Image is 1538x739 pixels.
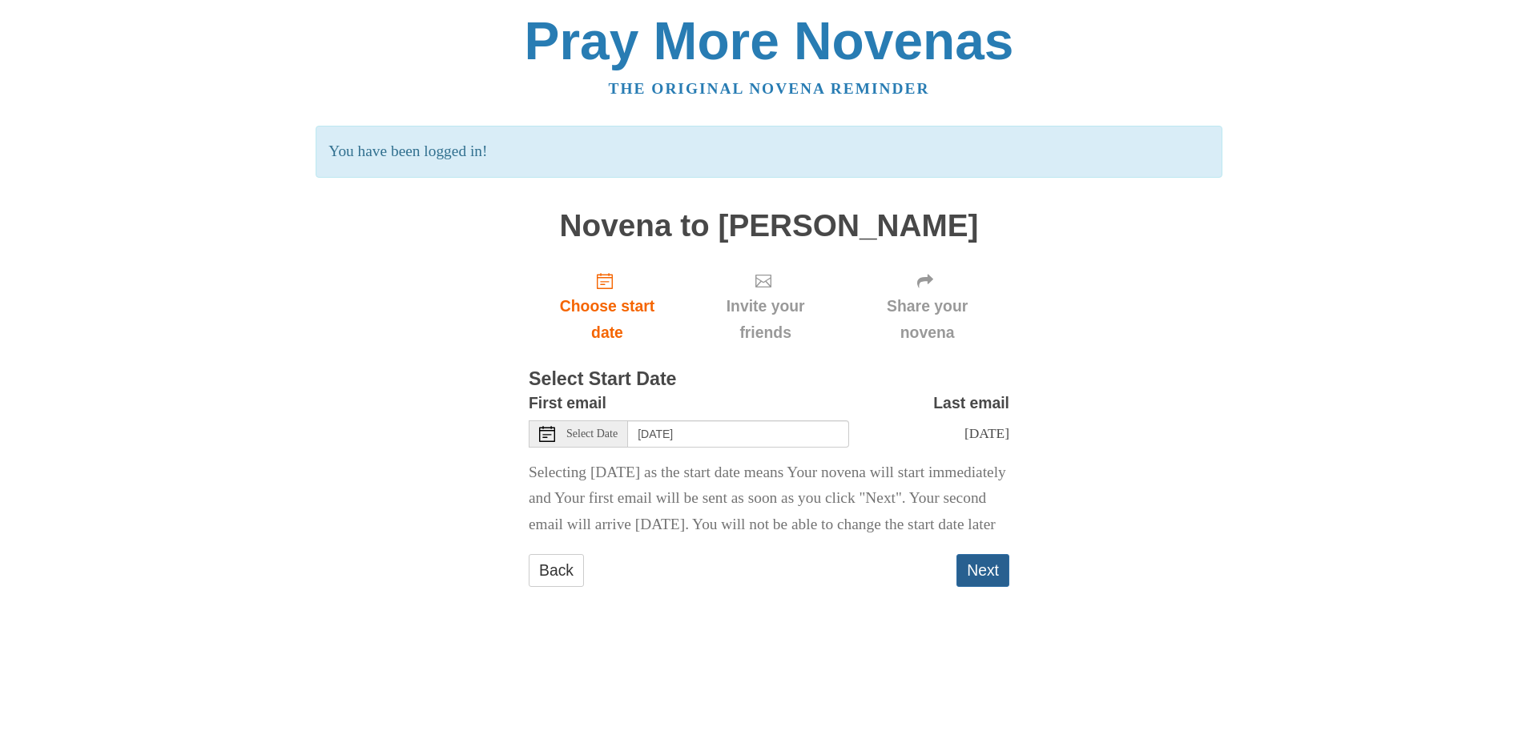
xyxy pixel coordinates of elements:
p: Selecting [DATE] as the start date means Your novena will start immediately and Your first email ... [529,460,1009,539]
span: Select Date [566,428,618,440]
a: Back [529,554,584,587]
h1: Novena to [PERSON_NAME] [529,209,1009,243]
span: Share your novena [861,293,993,346]
div: Click "Next" to confirm your start date first. [845,259,1009,354]
label: Last email [933,390,1009,416]
a: The original novena reminder [609,80,930,97]
button: Next [956,554,1009,587]
a: Pray More Novenas [525,11,1014,70]
h3: Select Start Date [529,369,1009,390]
span: Invite your friends [702,293,829,346]
span: [DATE] [964,425,1009,441]
div: Click "Next" to confirm your start date first. [686,259,845,354]
input: Use the arrow keys to pick a date [628,420,849,448]
a: Choose start date [529,259,686,354]
span: Choose start date [545,293,670,346]
p: You have been logged in! [316,126,1222,178]
label: First email [529,390,606,416]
